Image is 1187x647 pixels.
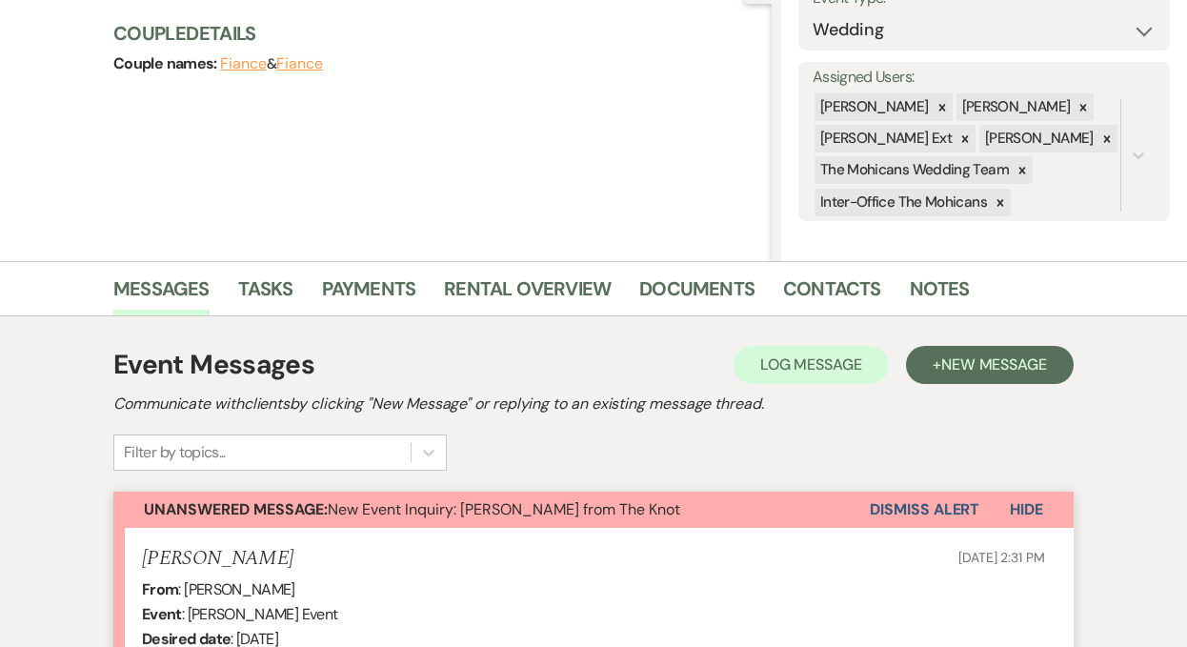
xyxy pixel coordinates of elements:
span: New Message [941,354,1047,374]
h5: [PERSON_NAME] [142,547,293,571]
a: Rental Overview [444,273,611,315]
div: The Mohicans Wedding Team [815,156,1012,184]
button: Dismiss Alert [870,492,979,528]
span: Log Message [760,354,862,374]
div: [PERSON_NAME] Ext [815,125,955,152]
a: Tasks [238,273,293,315]
strong: Unanswered Message: [144,499,328,519]
button: Log Message [734,346,889,384]
span: [DATE] 2:31 PM [958,549,1045,566]
button: Unanswered Message:New Event Inquiry: [PERSON_NAME] from The Knot [113,492,870,528]
div: Filter by topics... [124,441,226,464]
div: Inter-Office The Mohicans [815,189,990,216]
span: Couple names: [113,53,220,73]
div: [PERSON_NAME] [815,93,932,121]
label: Assigned Users: [813,64,1156,91]
button: Fiance [220,56,267,71]
span: Hide [1010,499,1043,519]
span: New Event Inquiry: [PERSON_NAME] from The Knot [144,499,680,519]
button: Fiance [276,56,323,71]
a: Contacts [783,273,881,315]
div: [PERSON_NAME] [956,93,1074,121]
button: +New Message [906,346,1074,384]
a: Notes [910,273,970,315]
a: Payments [322,273,416,315]
h1: Event Messages [113,345,314,385]
div: [PERSON_NAME] [979,125,1096,152]
span: & [220,54,322,73]
h3: Couple Details [113,20,753,47]
a: Documents [639,273,754,315]
b: From [142,579,178,599]
a: Messages [113,273,210,315]
b: Event [142,604,182,624]
button: Hide [979,492,1074,528]
h2: Communicate with clients by clicking "New Message" or replying to an existing message thread. [113,393,1074,415]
